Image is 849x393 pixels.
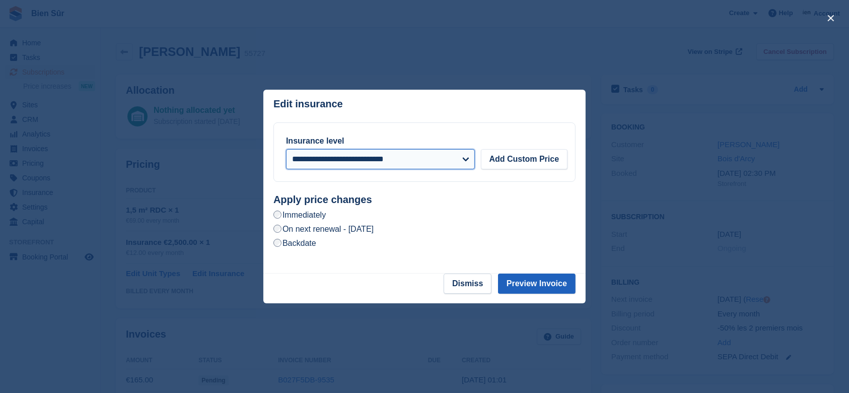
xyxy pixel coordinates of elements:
strong: Apply price changes [273,194,372,205]
label: On next renewal - [DATE] [273,224,374,234]
p: Edit insurance [273,98,343,110]
button: close [823,10,839,26]
label: Insurance level [286,137,344,145]
input: Backdate [273,239,281,247]
input: On next renewal - [DATE] [273,225,281,233]
button: Preview Invoice [498,274,576,294]
label: Immediately [273,210,326,220]
button: Add Custom Price [481,149,568,169]
input: Immediately [273,211,281,219]
label: Backdate [273,238,316,248]
button: Dismiss [444,274,491,294]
